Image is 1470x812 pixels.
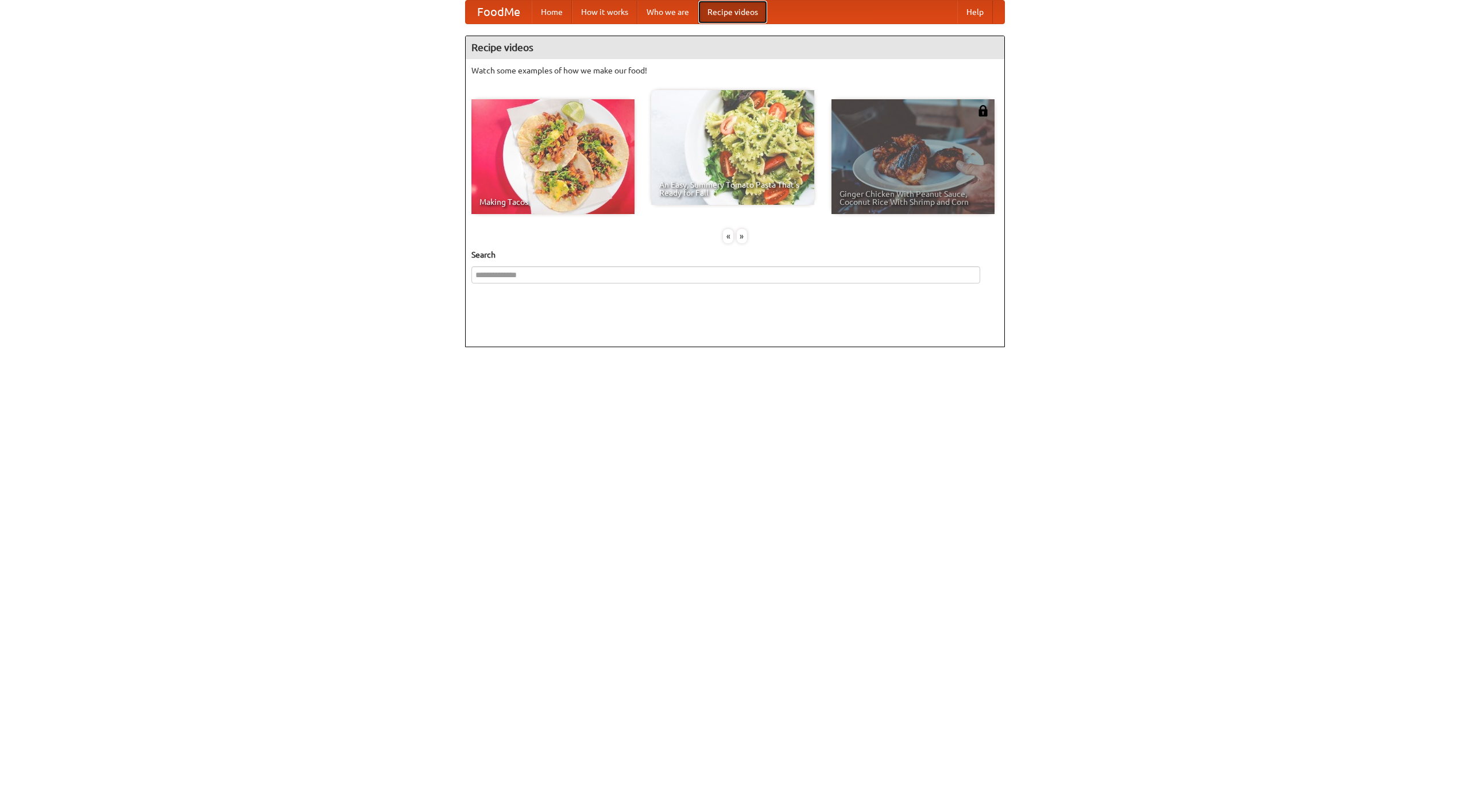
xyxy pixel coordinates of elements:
div: » [737,229,747,243]
a: An Easy, Summery Tomato Pasta That's Ready for Fall [651,90,814,205]
div: « [723,229,733,243]
p: Watch some examples of how we make our food! [471,65,999,76]
a: Who we are [637,1,698,24]
a: Making Tacos [471,99,635,214]
span: An Easy, Summery Tomato Pasta That's Ready for Fall [659,181,806,197]
a: Home [532,1,572,24]
a: Help [957,1,993,24]
a: FoodMe [466,1,532,24]
img: 483408.png [977,105,989,116]
a: How it works [572,1,637,24]
a: Recipe videos [698,1,767,24]
h4: Recipe videos [466,36,1004,59]
span: Making Tacos [479,198,626,206]
h5: Search [471,249,999,261]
